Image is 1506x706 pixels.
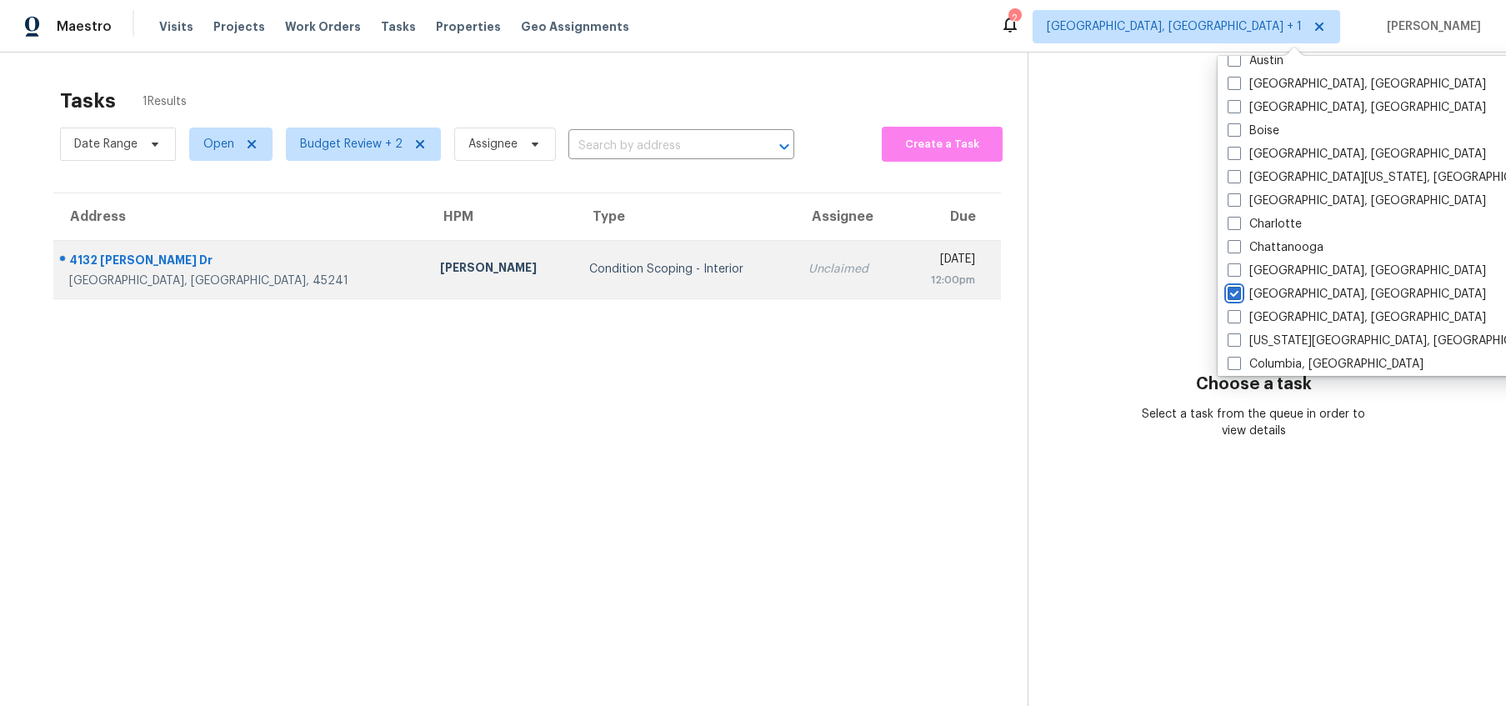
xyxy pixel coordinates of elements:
[60,93,116,109] h2: Tasks
[1228,286,1486,303] label: [GEOGRAPHIC_DATA], [GEOGRAPHIC_DATA]
[808,261,887,278] div: Unclaimed
[913,272,975,288] div: 12:00pm
[436,18,501,35] span: Properties
[882,127,1003,162] button: Create a Task
[1047,18,1302,35] span: [GEOGRAPHIC_DATA], [GEOGRAPHIC_DATA] + 1
[427,193,576,240] th: HPM
[1228,263,1486,279] label: [GEOGRAPHIC_DATA], [GEOGRAPHIC_DATA]
[69,273,413,289] div: [GEOGRAPHIC_DATA], [GEOGRAPHIC_DATA], 45241
[213,18,265,35] span: Projects
[1228,76,1486,93] label: [GEOGRAPHIC_DATA], [GEOGRAPHIC_DATA]
[1228,356,1423,373] label: Columbia, [GEOGRAPHIC_DATA]
[468,136,518,153] span: Assignee
[568,133,748,159] input: Search by address
[576,193,795,240] th: Type
[159,18,193,35] span: Visits
[900,193,1001,240] th: Due
[74,136,138,153] span: Date Range
[1228,99,1486,116] label: [GEOGRAPHIC_DATA], [GEOGRAPHIC_DATA]
[69,252,413,273] div: 4132 [PERSON_NAME] Dr
[1228,239,1323,256] label: Chattanooga
[1228,53,1283,69] label: Austin
[1228,216,1302,233] label: Charlotte
[1141,406,1367,439] div: Select a task from the queue in order to view details
[795,193,900,240] th: Assignee
[285,18,361,35] span: Work Orders
[1008,10,1020,27] div: 2
[1380,18,1481,35] span: [PERSON_NAME]
[1228,309,1486,326] label: [GEOGRAPHIC_DATA], [GEOGRAPHIC_DATA]
[203,136,234,153] span: Open
[1196,376,1312,393] h3: Choose a task
[890,135,994,154] span: Create a Task
[1228,123,1279,139] label: Boise
[1228,193,1486,209] label: [GEOGRAPHIC_DATA], [GEOGRAPHIC_DATA]
[440,259,563,280] div: [PERSON_NAME]
[143,93,187,110] span: 1 Results
[1228,146,1486,163] label: [GEOGRAPHIC_DATA], [GEOGRAPHIC_DATA]
[57,18,112,35] span: Maestro
[589,261,782,278] div: Condition Scoping - Interior
[53,193,427,240] th: Address
[773,135,796,158] button: Open
[913,251,975,272] div: [DATE]
[381,21,416,33] span: Tasks
[300,136,403,153] span: Budget Review + 2
[521,18,629,35] span: Geo Assignments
